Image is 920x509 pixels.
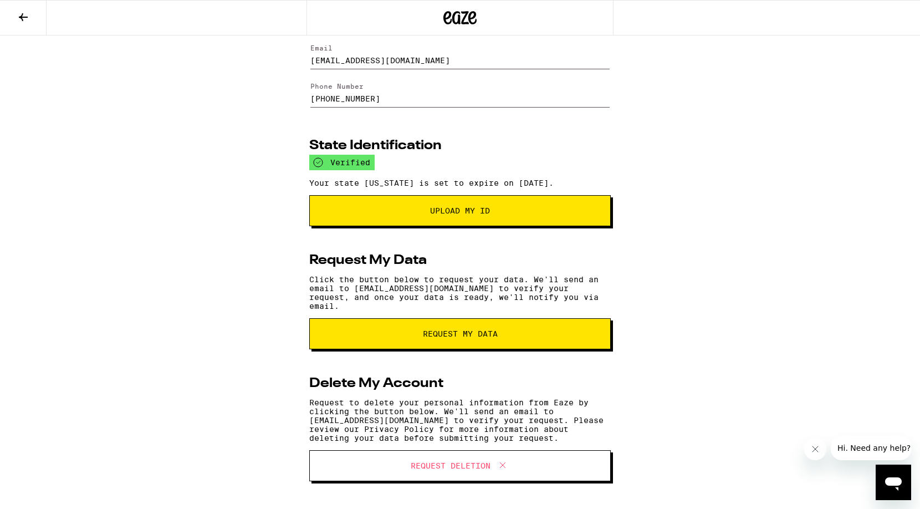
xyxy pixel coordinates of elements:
form: Edit Email Address [309,34,611,73]
p: Your state [US_STATE] is set to expire on [DATE]. [309,179,611,187]
button: request my data [309,318,611,349]
p: Click the button below to request your data. We'll send an email to [EMAIL_ADDRESS][DOMAIN_NAME] ... [309,275,611,311]
label: Phone Number [310,83,364,90]
span: Request Deletion [411,462,490,470]
button: Upload My ID [309,195,611,226]
h2: Request My Data [309,254,427,267]
div: verified [309,155,375,170]
form: Edit Phone Number [309,73,611,112]
h2: Delete My Account [309,377,443,390]
iframe: Close message [804,438,826,460]
iframe: Button to launch messaging window [876,465,911,500]
label: Email [310,44,333,52]
button: Request Deletion [309,450,611,481]
span: Upload My ID [430,207,490,215]
span: request my data [423,330,498,338]
p: Request to delete your personal information from Eaze by clicking the button below. We'll send an... [309,398,611,442]
iframe: Message from company [831,436,911,460]
h2: State Identification [309,139,442,152]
